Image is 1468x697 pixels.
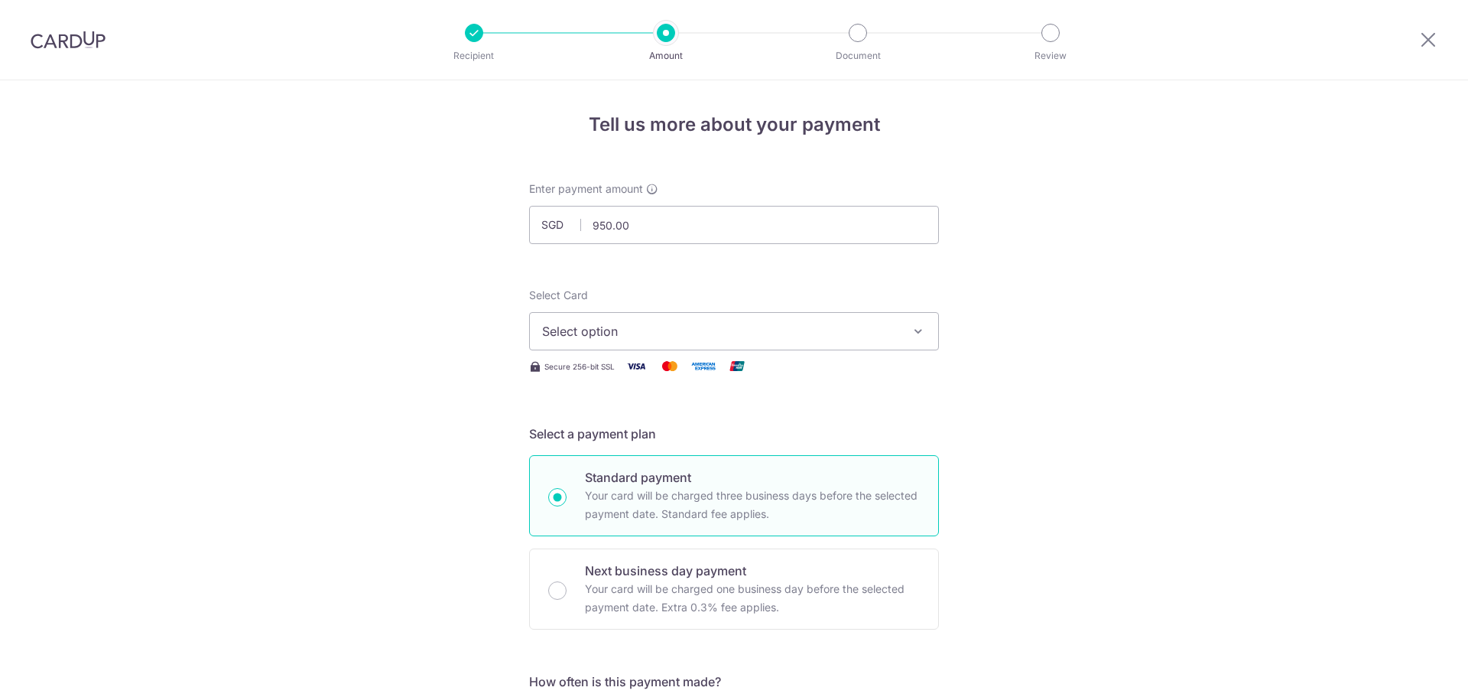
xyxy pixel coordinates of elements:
span: translation missing: en.payables.payment_networks.credit_card.summary.labels.select_card [529,288,588,301]
h4: Tell us more about your payment [529,111,939,138]
img: Visa [621,357,651,376]
p: Next business day payment [585,562,920,580]
p: Review [994,48,1107,64]
input: 0.00 [529,206,939,244]
img: American Express [688,357,719,376]
span: Secure 256-bit SSL [544,360,615,373]
p: Your card will be charged three business days before the selected payment date. Standard fee appl... [585,487,920,523]
button: Select option [529,312,939,350]
p: Standard payment [585,468,920,487]
p: Your card will be charged one business day before the selected payment date. Extra 0.3% fee applies. [585,580,920,617]
h5: Select a payment plan [529,425,939,443]
span: SGD [541,217,581,233]
span: Enter payment amount [529,181,643,197]
p: Amount [609,48,723,64]
p: Recipient [417,48,531,64]
iframe: Opens a widget where you can find more information [1370,651,1453,689]
img: Union Pay [722,357,752,376]
img: Mastercard [654,357,685,376]
h5: How often is this payment made? [529,673,939,691]
p: Document [801,48,914,64]
span: Select option [542,322,898,340]
img: CardUp [31,31,106,49]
